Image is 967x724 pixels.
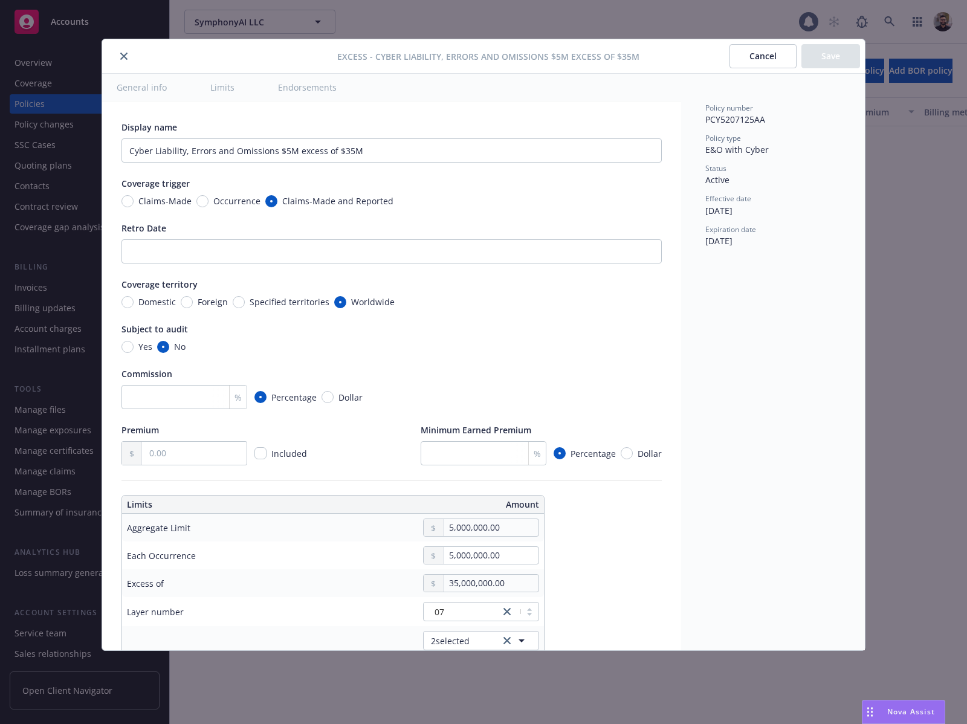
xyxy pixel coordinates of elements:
span: Claims-Made and Reported [282,195,393,207]
span: Dollar [338,391,363,404]
span: Domestic [138,296,176,308]
div: Aggregate Limit [127,522,190,534]
span: Active [705,174,729,186]
input: Occurrence [196,195,209,207]
span: Occurrence [213,195,260,207]
span: Worldwide [351,296,395,308]
span: [DATE] [705,205,733,216]
input: 0.00 [444,519,538,536]
a: clear selection [500,633,514,648]
div: Each Occurrence [127,549,196,562]
span: Effective date [705,193,751,204]
span: Expiration date [705,224,756,234]
span: Commission [121,368,172,380]
input: 0.00 [142,442,247,465]
input: Yes [121,341,134,353]
span: Foreign [198,296,228,308]
span: Display name [121,121,177,133]
input: Claims-Made [121,195,134,207]
span: [DATE] [705,235,733,247]
input: 0.00 [444,575,538,592]
span: Coverage territory [121,279,198,290]
span: Yes [138,340,152,353]
button: Nova Assist [862,700,945,724]
span: Policy type [705,133,741,143]
span: Specified territories [250,296,329,308]
span: 07 [430,606,494,618]
input: No [157,341,169,353]
div: Layer number [127,606,184,618]
button: Endorsements [264,74,351,101]
input: Domestic [121,296,134,308]
span: Minimum Earned Premium [421,424,531,436]
span: Coverage trigger [121,178,190,189]
span: Status [705,163,726,173]
span: Excess - Cyber Liability, Errors and Omissions $5M excess of $35M [337,50,639,63]
button: Limits [196,74,249,101]
span: Nova Assist [887,706,935,717]
span: Percentage [271,391,317,404]
input: Specified territories [233,296,245,308]
button: General info [102,74,181,101]
input: Dollar [322,391,334,403]
span: Claims-Made [138,195,192,207]
span: 2 selected [431,635,470,647]
span: PCY5207125AA [705,114,765,125]
span: Retro Date [121,222,166,234]
input: Foreign [181,296,193,308]
span: Subject to audit [121,323,188,335]
input: 0.00 [444,547,538,564]
span: Policy number [705,103,753,113]
input: Percentage [554,447,566,459]
span: No [174,340,186,353]
span: Premium [121,424,159,436]
th: Limits [122,496,291,514]
input: Claims-Made and Reported [265,195,277,207]
div: Drag to move [862,700,878,723]
button: close [117,49,131,63]
button: Cancel [729,44,797,68]
input: Worldwide [334,296,346,308]
span: % [234,391,242,404]
span: Dollar [638,447,662,460]
div: Excess of [127,577,164,590]
button: 2selectedclear selection [423,631,539,650]
input: Dollar [621,447,633,459]
span: Percentage [571,447,616,460]
a: close [500,604,514,619]
span: 07 [435,606,444,618]
th: Amount [337,496,544,514]
span: Included [271,448,307,459]
span: % [534,447,541,460]
span: E&O with Cyber [705,144,769,155]
input: Percentage [254,391,267,403]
